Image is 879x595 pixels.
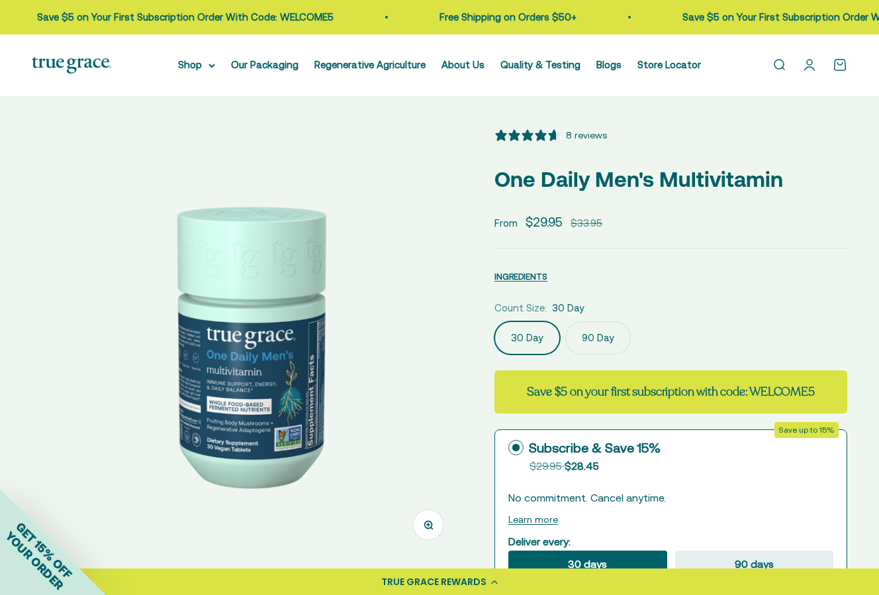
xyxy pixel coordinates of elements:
[637,59,701,70] a: Store Locator
[314,59,426,70] a: Regenerative Agriculture
[500,59,580,70] a: Quality & Testing
[494,128,607,142] button: 4.88 stars, 8 ratings
[527,384,814,400] strong: Save $5 on your first subscription with code: WELCOME5
[439,11,576,23] a: Free Shipping on Orders $50+
[231,59,299,70] a: Our Packaging
[596,59,622,70] a: Blogs
[571,215,602,231] compare-at-price: $33.95
[566,128,607,142] div: 8 reviews
[178,57,215,73] summary: Shop
[494,300,547,316] legend: Count Size:
[441,59,485,70] a: About Us
[36,9,333,25] p: Save $5 on Your First Subscription Order With Code: WELCOME5
[381,575,486,589] div: TRUE GRACE REWARDS
[494,268,547,284] button: INGREDIENTS
[494,216,518,231] span: From
[526,212,563,232] sale-price: $29.95
[552,300,584,316] span: 30 Day
[13,519,75,581] span: GET 15% OFF
[494,162,847,196] p: One Daily Men's Multivitamin
[3,529,66,592] span: YOUR ORDER
[494,272,547,282] span: INGREDIENTS
[32,128,463,559] img: One Daily Men's Multivitamin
